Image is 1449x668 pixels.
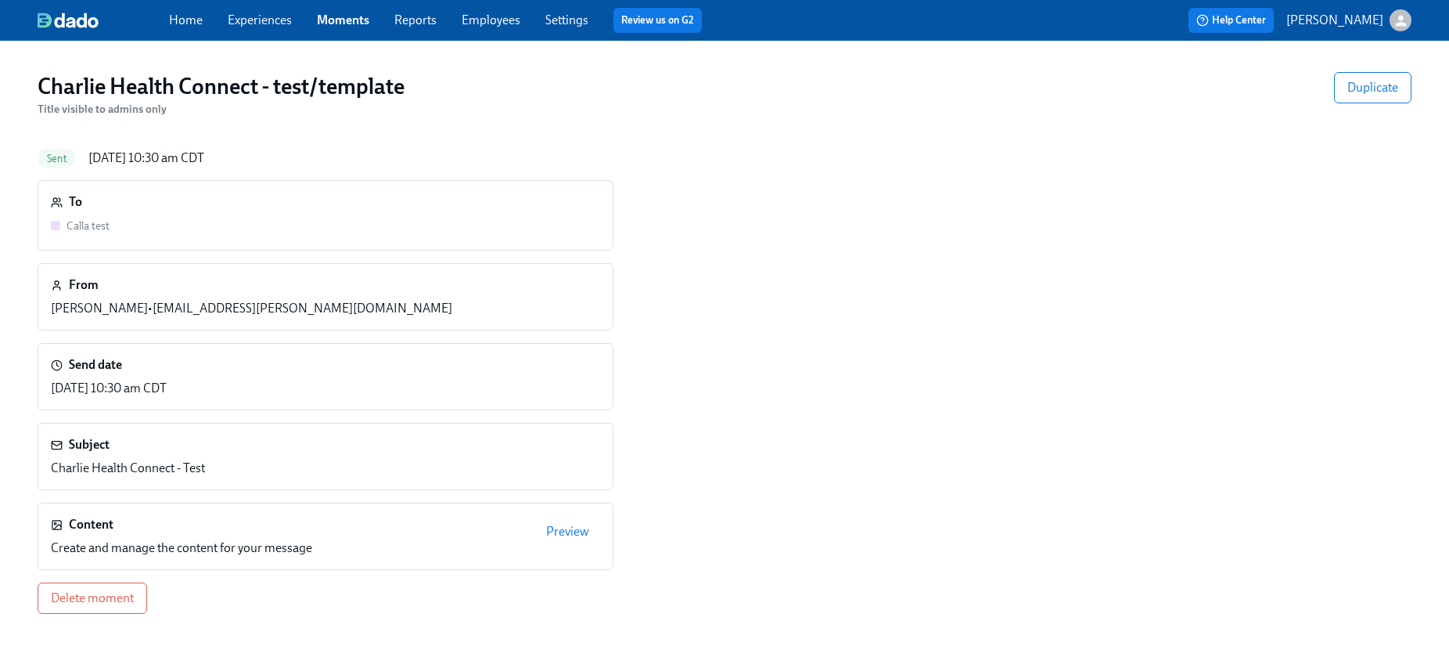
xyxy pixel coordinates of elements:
[546,524,589,540] span: Preview
[1347,80,1398,96] span: Duplicate
[67,219,110,233] span: Calla test
[613,8,702,33] button: Review us on G2
[228,13,292,27] a: Experiences
[1286,12,1383,29] p: [PERSON_NAME]
[621,13,694,28] a: Review us on G2
[38,13,169,28] a: dado
[38,13,99,28] img: dado
[51,590,134,606] span: Delete moment
[394,13,437,27] a: Reports
[69,516,113,533] h6: Content
[1286,9,1411,31] button: [PERSON_NAME]
[69,276,99,294] h6: From
[38,103,167,116] span: Title visible to admins only
[38,72,404,100] h3: Charlie Health Connect - test/template
[462,13,520,27] a: Employees
[51,300,452,317] div: [PERSON_NAME] • [EMAIL_ADDRESS][PERSON_NAME][DOMAIN_NAME]
[1188,8,1274,33] button: Help Center
[535,516,600,547] button: Preview
[38,583,147,614] button: Delete moment
[545,13,588,27] a: Settings
[69,193,82,211] h6: To
[88,150,204,167] div: [DATE] 10:30 am CDT
[51,460,205,477] p: Charlie Health Connect - Test
[51,540,312,557] p: Create and manage the content for your message
[169,13,203,27] a: Home
[1196,13,1266,28] span: Help Center
[1334,72,1411,103] button: Duplicate
[69,356,122,374] h6: Send date
[51,380,167,397] div: [DATE] 10:30 am CDT
[69,436,110,453] h6: Subject
[317,13,369,27] a: Moments
[38,153,76,164] span: Sent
